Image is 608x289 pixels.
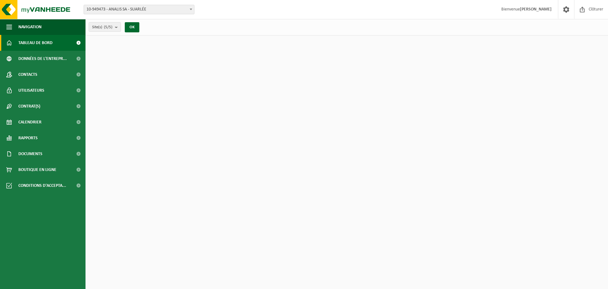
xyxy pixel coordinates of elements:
[18,51,67,67] span: Données de l'entrepr...
[18,98,40,114] span: Contrat(s)
[18,19,41,35] span: Navigation
[104,25,112,29] count: (5/5)
[18,82,44,98] span: Utilisateurs
[18,67,37,82] span: Contacts
[18,114,41,130] span: Calendrier
[84,5,194,14] span: 10-949473 - ANALIS SA - SUARLÉE
[89,22,121,32] button: Site(s)(5/5)
[18,146,42,162] span: Documents
[18,178,66,194] span: Conditions d'accepta...
[18,130,38,146] span: Rapports
[125,22,139,32] button: OK
[18,35,53,51] span: Tableau de bord
[520,7,552,12] strong: [PERSON_NAME]
[18,162,56,178] span: Boutique en ligne
[92,23,112,32] span: Site(s)
[84,5,194,14] span: 10-949473 - ANALIS SA - SUARLÉE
